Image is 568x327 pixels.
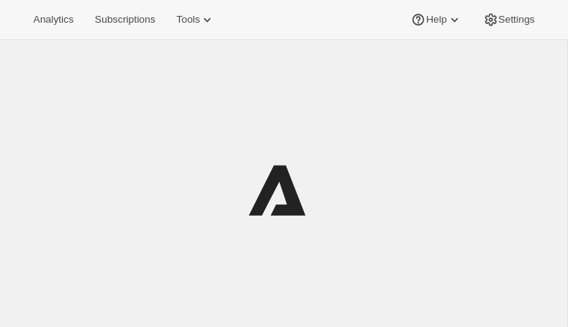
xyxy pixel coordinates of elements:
button: Settings [474,9,544,30]
button: Tools [167,9,224,30]
span: Help [426,14,446,26]
span: Settings [498,14,535,26]
span: Subscriptions [95,14,155,26]
span: Tools [176,14,200,26]
button: Subscriptions [85,9,164,30]
button: Help [402,9,470,30]
button: Analytics [24,9,82,30]
span: Analytics [33,14,73,26]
